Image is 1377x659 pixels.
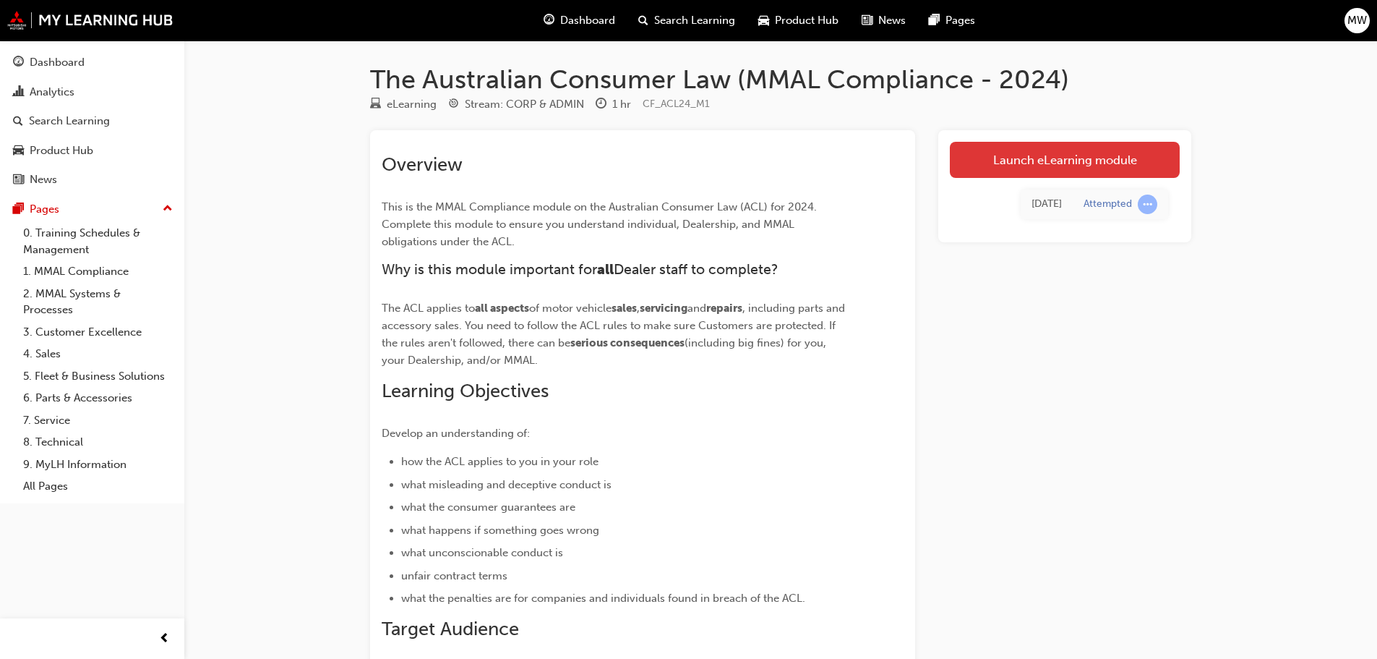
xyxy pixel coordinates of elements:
[17,222,179,260] a: 0. Training Schedules & Management
[929,12,940,30] span: pages-icon
[30,54,85,71] div: Dashboard
[596,95,631,114] div: Duration
[13,56,24,69] span: guage-icon
[614,261,778,278] span: Dealer staff to complete?
[643,98,710,110] span: Learning resource code
[30,201,59,218] div: Pages
[6,137,179,164] a: Product Hub
[163,200,173,218] span: up-icon
[370,64,1191,95] h1: The Australian Consumer Law (MMAL Compliance - 2024)
[570,336,685,349] span: serious consequences
[17,454,179,476] a: 9. MyLH Information
[640,302,687,315] span: servicing
[17,387,179,409] a: 6. Parts & Accessories
[382,261,597,278] span: Why is this module important for
[382,302,475,315] span: The ACL applies to
[758,12,769,30] span: car-icon
[13,174,24,187] span: news-icon
[30,171,57,188] div: News
[532,6,627,35] a: guage-iconDashboard
[1347,12,1367,29] span: MW
[612,96,631,113] div: 1 hr
[17,431,179,454] a: 8. Technical
[159,630,170,648] span: prev-icon
[529,302,612,315] span: of motor vehicle
[560,12,615,29] span: Dashboard
[747,6,850,35] a: car-iconProduct Hub
[1138,195,1157,214] span: learningRecordVerb_ATTEMPT-icon
[706,302,742,315] span: repairs
[475,302,529,315] span: all aspects
[917,6,987,35] a: pages-iconPages
[862,12,872,30] span: news-icon
[850,6,917,35] a: news-iconNews
[687,302,706,315] span: and
[1084,197,1132,211] div: Attempted
[544,12,554,30] span: guage-icon
[401,478,612,491] span: what misleading and deceptive conduct is
[6,166,179,193] a: News
[6,108,179,135] a: Search Learning
[7,11,173,30] img: mmal
[627,6,747,35] a: search-iconSearch Learning
[13,115,23,128] span: search-icon
[13,145,24,158] span: car-icon
[17,409,179,432] a: 7. Service
[597,261,614,278] span: all
[17,321,179,344] a: 3. Customer Excellence
[6,196,179,223] button: Pages
[370,98,381,111] span: learningResourceType_ELEARNING-icon
[6,49,179,76] a: Dashboard
[30,84,74,101] div: Analytics
[30,143,93,159] div: Product Hub
[612,302,637,315] span: sales
[401,524,599,537] span: what happens if something goes wrong
[401,501,575,514] span: what the consumer guarantees are
[382,380,549,402] span: Learning Objectives
[382,618,519,640] span: Target Audience
[638,12,648,30] span: search-icon
[17,475,179,498] a: All Pages
[596,98,606,111] span: clock-icon
[17,283,179,321] a: 2. MMAL Systems & Processes
[448,98,459,111] span: target-icon
[945,12,975,29] span: Pages
[382,200,820,248] span: This is the MMAL Compliance module on the Australian Consumer Law (ACL) for 2024. Complete this m...
[17,365,179,388] a: 5. Fleet & Business Solutions
[382,153,463,176] span: Overview
[13,203,24,216] span: pages-icon
[6,46,179,196] button: DashboardAnalyticsSearch LearningProduct HubNews
[17,343,179,365] a: 4. Sales
[401,592,805,605] span: what the penalties are for companies and individuals found in breach of the ACL.
[6,79,179,106] a: Analytics
[465,96,584,113] div: Stream: CORP & ADMIN
[775,12,838,29] span: Product Hub
[637,302,640,315] span: ,
[401,455,599,468] span: how the ACL applies to you in your role
[29,113,110,129] div: Search Learning
[370,95,437,114] div: Type
[17,260,179,283] a: 1. MMAL Compliance
[401,569,507,582] span: unfair contract terms
[950,142,1180,178] a: Launch eLearning module
[382,427,530,440] span: Develop an understanding of:
[654,12,735,29] span: Search Learning
[448,95,584,114] div: Stream
[387,96,437,113] div: eLearning
[878,12,906,29] span: News
[401,546,563,559] span: what unconscionable conduct is
[1344,8,1370,33] button: MW
[13,86,24,99] span: chart-icon
[1031,196,1062,213] div: Tue Aug 19 2025 09:32:06 GMT+1000 (Australian Eastern Standard Time)
[382,302,848,349] span: , including parts and accessory sales. You need to follow the ACL rules to make sure Customers ar...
